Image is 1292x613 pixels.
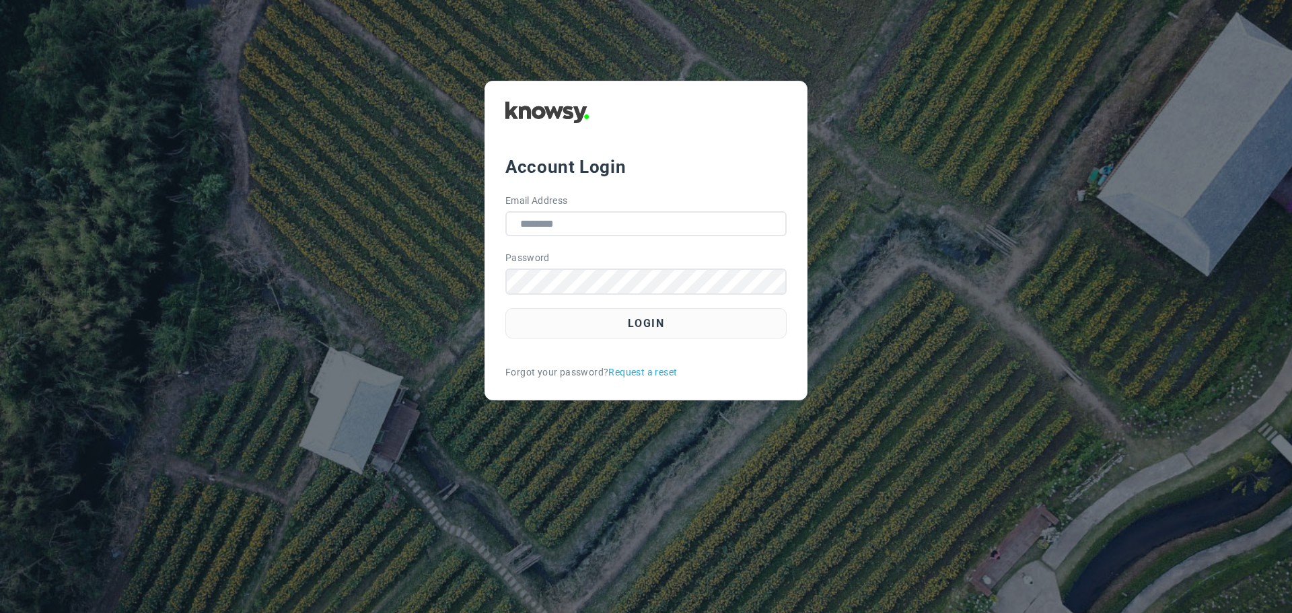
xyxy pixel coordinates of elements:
[505,194,568,208] label: Email Address
[608,365,677,380] a: Request a reset
[505,251,550,265] label: Password
[505,365,787,380] div: Forgot your password?
[505,155,787,179] div: Account Login
[505,308,787,338] button: Login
